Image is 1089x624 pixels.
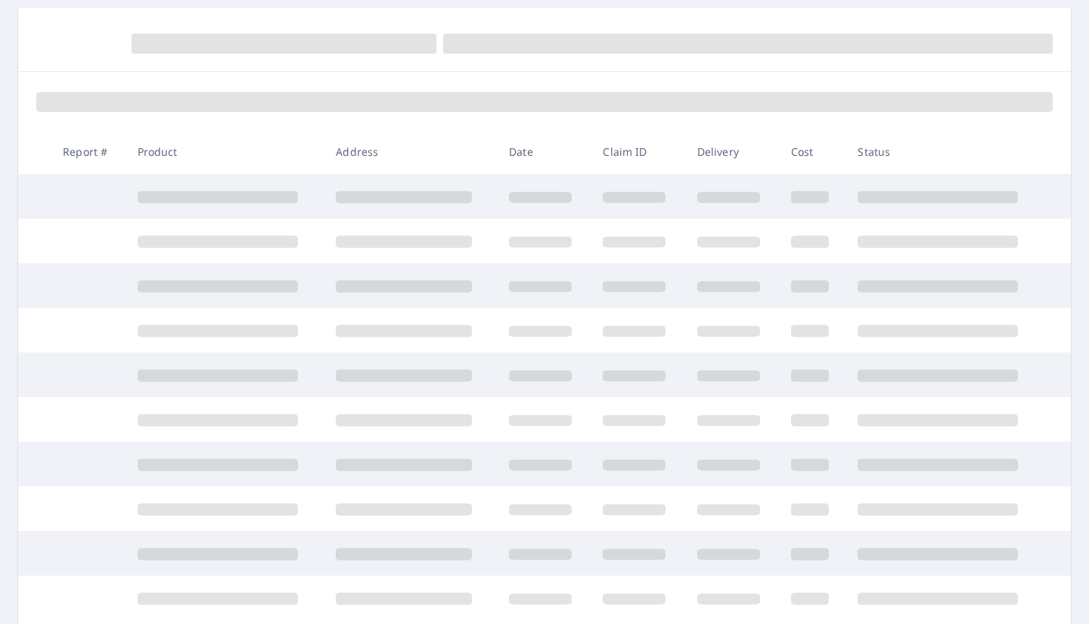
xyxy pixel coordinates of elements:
[779,129,845,174] th: Cost
[126,129,324,174] th: Product
[324,129,497,174] th: Address
[685,129,779,174] th: Delivery
[845,129,1044,174] th: Status
[591,129,684,174] th: Claim ID
[497,129,591,174] th: Date
[51,129,125,174] th: Report #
